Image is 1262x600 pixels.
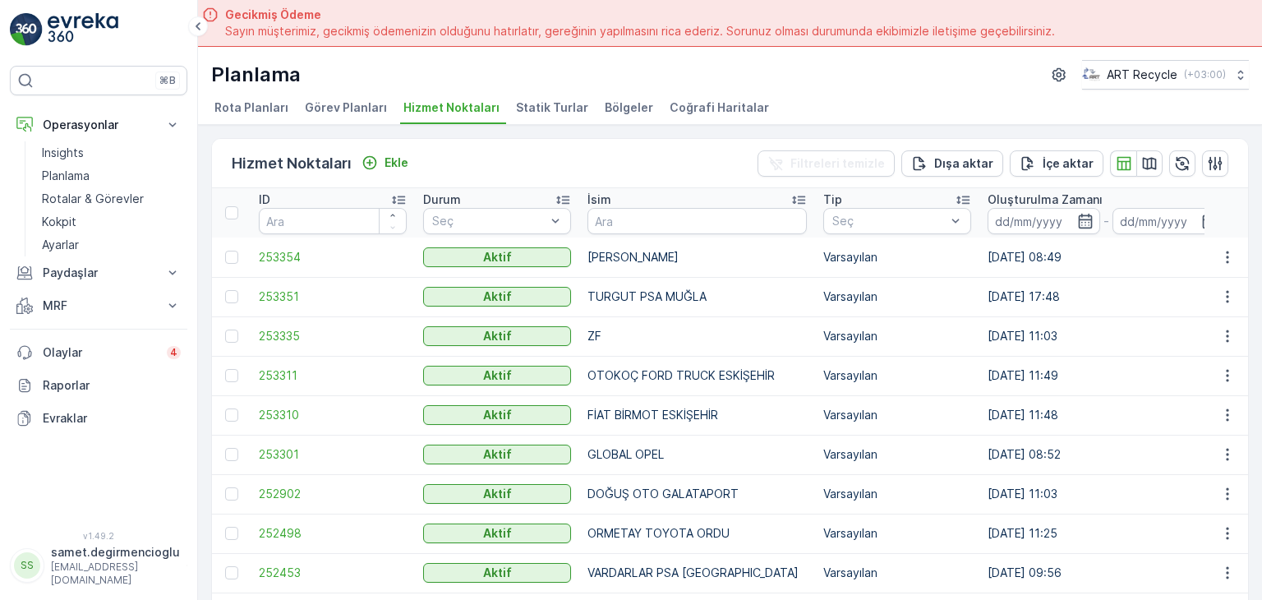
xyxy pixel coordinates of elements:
button: İçe aktar [1010,150,1103,177]
div: Toggle Row Selected [225,290,238,303]
p: Aktif [483,288,512,305]
td: ORMETAY TOYOTA ORDU [579,514,815,553]
td: Varsayılan [815,553,979,593]
p: İçe aktar [1043,155,1094,172]
td: GLOBAL OPEL [579,435,815,474]
span: Sayın müşterimiz, gecikmiş ödemenizin olduğunu hatırlatır, gereğinin yapılmasını rica ederiz. Sor... [225,23,1055,39]
a: Olaylar4 [10,336,187,369]
p: Planlama [211,62,301,88]
div: Toggle Row Selected [225,408,238,422]
button: Dışa aktar [901,150,1003,177]
td: Varsayılan [815,356,979,395]
div: Toggle Row Selected [225,330,238,343]
a: Ayarlar [35,233,187,256]
td: [DATE] 17:48 [979,277,1232,316]
button: Aktif [423,247,571,267]
span: Hizmet Noktaları [403,99,500,116]
a: 253311 [259,367,407,384]
a: Raporlar [10,369,187,402]
td: TURGUT PSA MUĞLA [579,277,815,316]
td: Varsayılan [815,277,979,316]
td: Varsayılan [815,435,979,474]
p: Ekle [385,155,408,171]
a: Rotalar & Görevler [35,187,187,210]
button: ART Recycle(+03:00) [1082,60,1249,90]
span: Rota Planları [214,99,288,116]
div: Toggle Row Selected [225,487,238,501]
div: Toggle Row Selected [225,251,238,264]
p: Durum [423,192,461,208]
button: Paydaşlar [10,256,187,289]
td: [DATE] 11:03 [979,316,1232,356]
p: Aktif [483,328,512,344]
p: Aktif [483,367,512,384]
td: [DATE] 11:25 [979,514,1232,553]
p: samet.degirmencioglu [51,544,180,561]
p: MRF [43,298,154,314]
p: 4 [170,346,177,359]
p: Dışa aktar [934,155,993,172]
p: ( +03:00 ) [1184,68,1226,81]
p: Filtreleri temizle [790,155,885,172]
p: - [1103,211,1109,231]
button: Operasyonlar [10,108,187,141]
p: Evraklar [43,410,181,427]
td: Varsayılan [815,238,979,277]
p: Aktif [483,525,512,542]
button: Aktif [423,405,571,425]
p: ART Recycle [1107,67,1177,83]
button: Filtreleri temizle [758,150,895,177]
input: dd/mm/yyyy [1112,208,1225,234]
a: 253354 [259,249,407,265]
a: 253351 [259,288,407,305]
button: Ekle [355,153,415,173]
button: Aktif [423,366,571,385]
td: [DATE] 11:03 [979,474,1232,514]
a: Planlama [35,164,187,187]
p: Insights [42,145,84,161]
span: Statik Turlar [516,99,588,116]
button: SSsamet.degirmencioglu[EMAIL_ADDRESS][DOMAIN_NAME] [10,544,187,587]
td: ZF [579,316,815,356]
a: 252453 [259,565,407,581]
input: dd/mm/yyyy [988,208,1100,234]
p: Olaylar [43,344,157,361]
td: [PERSON_NAME] [579,238,815,277]
td: [DATE] 08:52 [979,435,1232,474]
p: Hizmet Noktaları [232,152,352,175]
td: Varsayılan [815,474,979,514]
button: Aktif [423,484,571,504]
p: Aktif [483,249,512,265]
td: DOĞUŞ OTO GALATAPORT [579,474,815,514]
span: Coğrafi Haritalar [670,99,769,116]
img: image_23.png [1082,66,1100,84]
p: Operasyonlar [43,117,154,133]
a: Evraklar [10,402,187,435]
button: Aktif [423,563,571,583]
p: Paydaşlar [43,265,154,281]
a: 252902 [259,486,407,502]
td: [DATE] 09:56 [979,553,1232,593]
p: ID [259,192,270,208]
a: Insights [35,141,187,164]
span: Görev Planları [305,99,387,116]
a: 252498 [259,525,407,542]
td: [DATE] 11:49 [979,356,1232,395]
img: logo [10,13,43,46]
img: logo_light-DOdMpM7g.png [48,13,118,46]
button: Aktif [423,287,571,307]
p: Seç [832,213,946,229]
p: ⌘B [159,74,176,87]
td: VARDARLAR PSA [GEOGRAPHIC_DATA] [579,553,815,593]
td: [DATE] 11:48 [979,395,1232,435]
span: 253310 [259,407,407,423]
p: Tip [823,192,842,208]
p: Rotalar & Görevler [42,191,144,207]
div: Toggle Row Selected [225,527,238,540]
p: Oluşturulma Zamanı [988,192,1103,208]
